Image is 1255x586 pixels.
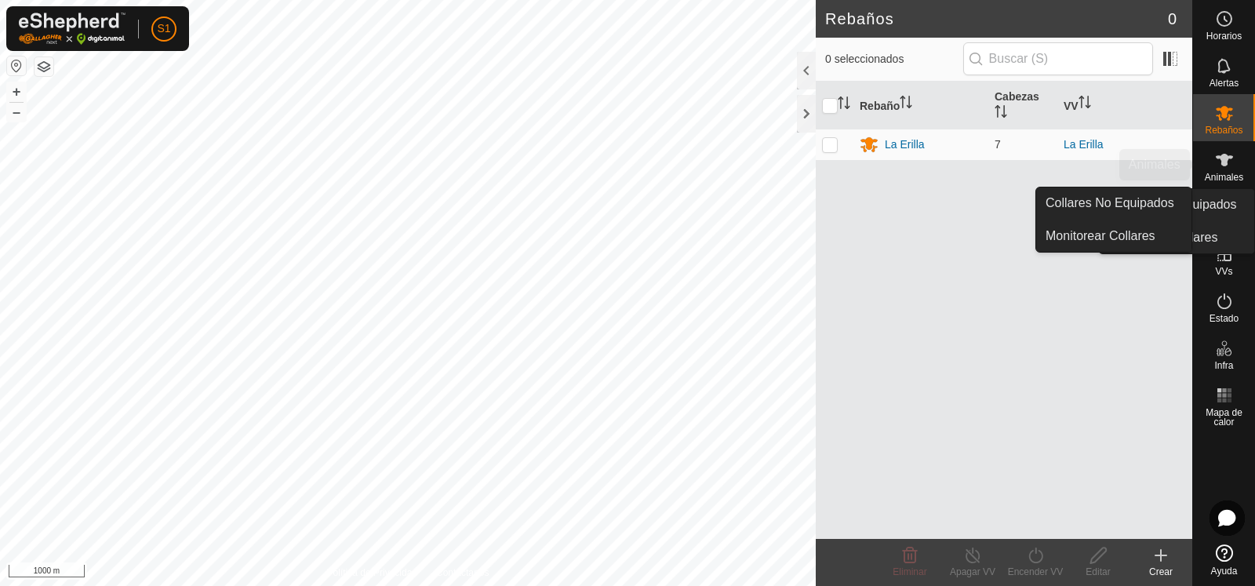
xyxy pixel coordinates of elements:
[1205,125,1242,136] font: Rebaños
[1064,99,1079,111] font: VV
[1214,360,1233,371] font: Infra
[1206,31,1242,42] font: Horarios
[327,566,417,580] a: Política de Privacidad
[19,13,125,45] img: Logotipo de Gallagher
[1064,138,1104,151] a: La Erilla
[327,567,417,578] font: Política de Privacidad
[1210,78,1239,89] font: Alertas
[1046,194,1174,213] span: Collares No Equipados
[825,10,894,27] font: Rebaños
[825,53,904,65] font: 0 seleccionados
[995,90,1039,103] font: Cabezas
[885,138,925,151] font: La Erilla
[838,99,850,111] p-sorticon: Activar para ordenar
[157,22,170,35] font: S1
[1079,98,1091,111] p-sorticon: Activar para ordenar
[35,57,53,76] button: Capas del Mapa
[1193,538,1255,582] a: Ayuda
[436,567,489,578] font: Contáctanos
[7,103,26,122] button: –
[1205,172,1243,183] font: Animales
[893,566,926,577] font: Eliminar
[860,99,900,111] font: Rebaño
[1046,227,1155,246] span: Monitorear Collares
[1215,266,1232,277] font: VVs
[13,83,21,100] font: +
[7,56,26,75] button: Restablecer mapa
[1210,313,1239,324] font: Estado
[900,98,912,111] p-sorticon: Activar para ordenar
[1206,407,1242,428] font: Mapa de calor
[7,82,26,101] button: +
[995,107,1007,120] p-sorticon: Activar para ordenar
[1036,220,1191,252] a: Monitorear Collares
[1168,10,1177,27] font: 0
[1008,566,1064,577] font: Encender VV
[436,566,489,580] a: Contáctanos
[1211,566,1238,577] font: Ayuda
[1086,566,1110,577] font: Editar
[1149,566,1173,577] font: Crear
[13,104,20,120] font: –
[995,138,1001,151] font: 7
[1036,187,1191,219] a: Collares No Equipados
[963,42,1153,75] input: Buscar (S)
[950,566,995,577] font: Apagar VV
